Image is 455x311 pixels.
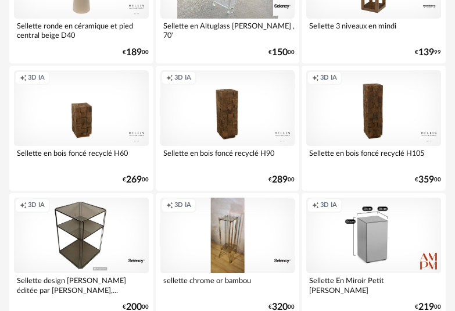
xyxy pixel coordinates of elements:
div: sellette chrome or bambou [160,273,295,296]
a: Creation icon 3D IA Sellette en bois foncé recyclé H90 €28900 [156,66,300,191]
span: 3D IA [28,201,45,210]
div: € 00 [123,303,149,311]
span: 150 [272,49,288,56]
div: € 00 [268,49,295,56]
span: 200 [126,303,142,311]
span: 3D IA [174,74,191,83]
div: Sellette en bois foncé recyclé H90 [160,146,295,169]
div: € 00 [268,176,295,184]
span: Creation icon [166,74,173,83]
div: € 00 [415,303,441,311]
span: 219 [418,303,434,311]
a: Creation icon 3D IA Sellette en bois foncé recyclé H60 €26900 [9,66,153,191]
div: Sellette 3 niveaux en mindi [306,19,441,42]
span: Creation icon [166,201,173,210]
span: 289 [272,176,288,184]
div: Sellette En Miroir Petit [PERSON_NAME] [306,273,441,296]
a: Creation icon 3D IA Sellette en bois foncé recyclé H105 €35900 [302,66,446,191]
span: Creation icon [20,201,27,210]
span: 139 [418,49,434,56]
div: Sellette en bois foncé recyclé H105 [306,146,441,169]
span: 359 [418,176,434,184]
span: Creation icon [312,201,319,210]
div: € 00 [268,303,295,311]
span: Creation icon [312,74,319,83]
span: 189 [126,49,142,56]
span: 3D IA [320,74,337,83]
span: 320 [272,303,288,311]
div: Sellette design [PERSON_NAME] éditée par [PERSON_NAME],... [14,273,149,296]
span: 3D IA [28,74,45,83]
div: € 00 [123,176,149,184]
div: Sellette ronde en céramique et pied central beige D40 [14,19,149,42]
span: 269 [126,176,142,184]
div: € 99 [415,49,441,56]
span: 3D IA [174,201,191,210]
div: € 00 [123,49,149,56]
div: € 00 [415,176,441,184]
div: Sellette en bois foncé recyclé H60 [14,146,149,169]
div: Sellette en Altuglass [PERSON_NAME] , 70' [160,19,295,42]
span: 3D IA [320,201,337,210]
span: Creation icon [20,74,27,83]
